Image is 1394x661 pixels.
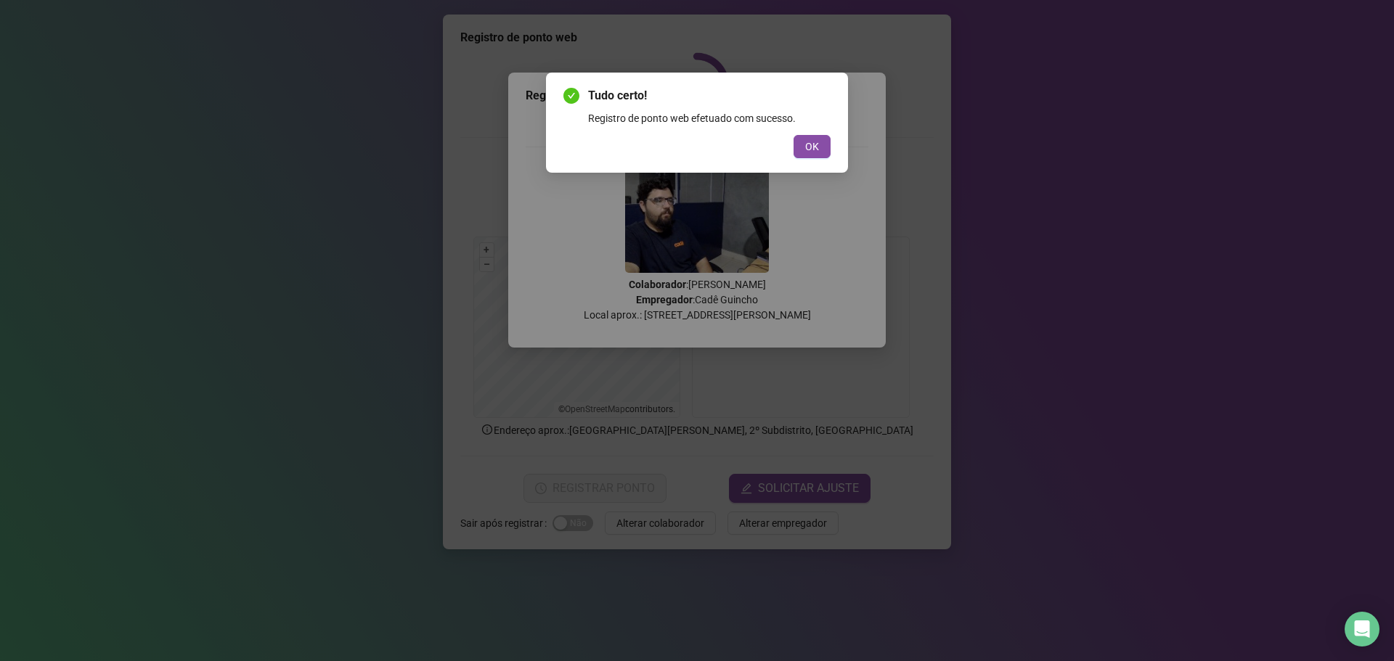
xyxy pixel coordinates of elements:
span: Tudo certo! [588,87,831,104]
span: check-circle [563,88,579,104]
button: OK [794,135,831,158]
div: Registro de ponto web efetuado com sucesso. [588,110,831,126]
span: OK [805,139,819,155]
div: Open Intercom Messenger [1345,612,1379,646]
